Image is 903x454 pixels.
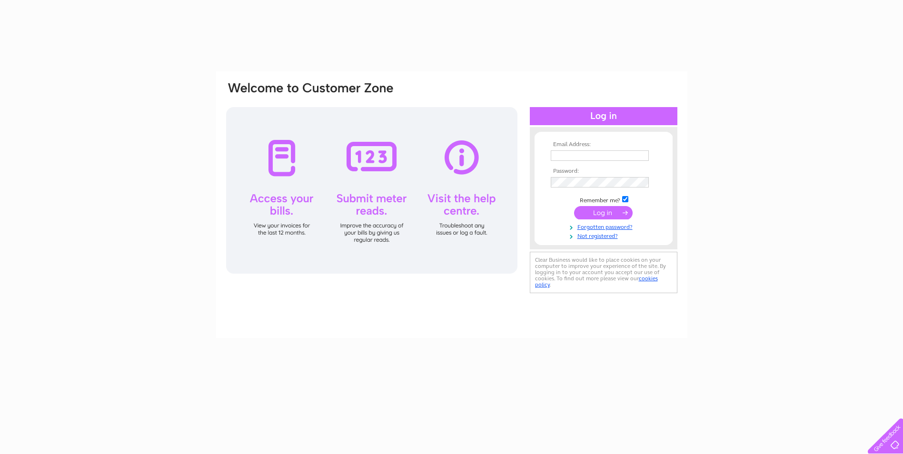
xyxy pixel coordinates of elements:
[548,195,659,204] td: Remember me?
[548,141,659,148] th: Email Address:
[530,252,677,293] div: Clear Business would like to place cookies on your computer to improve your experience of the sit...
[574,206,633,219] input: Submit
[551,231,659,240] a: Not registered?
[535,275,658,288] a: cookies policy
[548,168,659,175] th: Password:
[551,222,659,231] a: Forgotten password?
